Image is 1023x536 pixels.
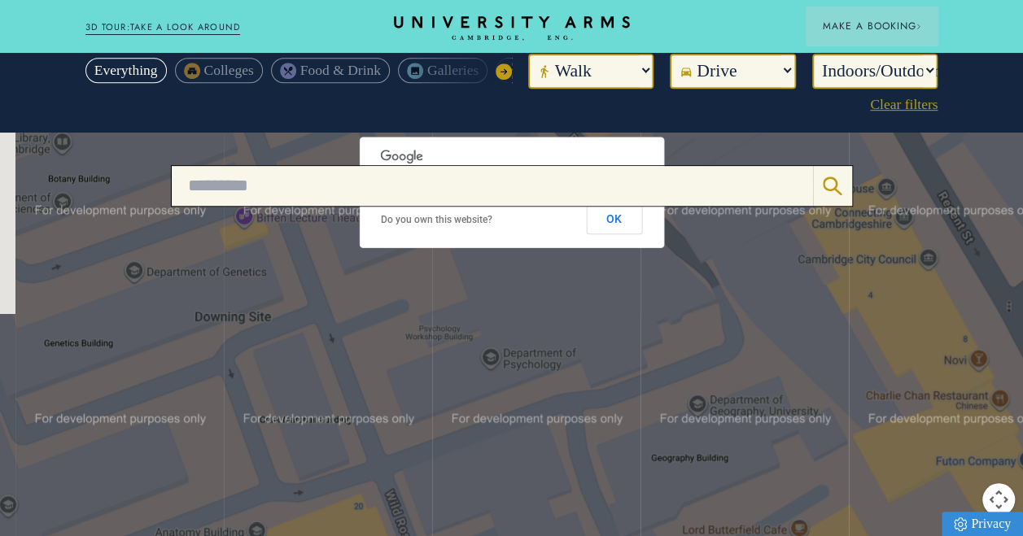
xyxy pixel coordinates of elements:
button: Next Slide [496,63,512,80]
span: Walk [555,59,592,83]
button: OK [586,205,642,234]
a: 3D TOUR:TAKE A LOOK AROUND [85,20,241,35]
button: Everything [85,58,167,82]
button: Walk [528,54,654,89]
span: Food & Drink [300,59,381,81]
span: Make a Booking [822,19,921,33]
button: Make a BookingArrow icon [806,7,938,46]
img: image-42b2e22e48b9ba589b3c13a76740949b5441573e-24x24-svg [407,63,423,79]
span: Drive [697,59,737,83]
a: Home [394,16,630,41]
a: Privacy [942,512,1023,536]
button: Galleries [398,58,487,82]
img: image-0bd0b0a8cf205e5c1adba8ff57769922cab6faa8-24x24-svg [184,63,200,79]
img: image-5b8360a722933452a4a9e83fd7acb57f028abfa2-24x24-svg [280,63,296,79]
a: Do you own this website? [381,214,492,225]
img: Privacy [954,517,967,531]
button: Search [813,166,851,206]
img: Arrow icon [916,24,921,29]
button: Close distance filters [487,58,512,82]
button: Map camera controls [982,483,1015,516]
span: Galleries [427,59,479,81]
span: Indoors/Outdoors [822,59,946,83]
button: Drive [670,54,796,89]
button: Colleges [175,58,263,82]
span: Colleges [204,59,254,81]
button: Indoors/Outdoors [812,54,938,89]
button: Clear filters [870,93,938,115]
button: Food & Drink [271,58,390,82]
